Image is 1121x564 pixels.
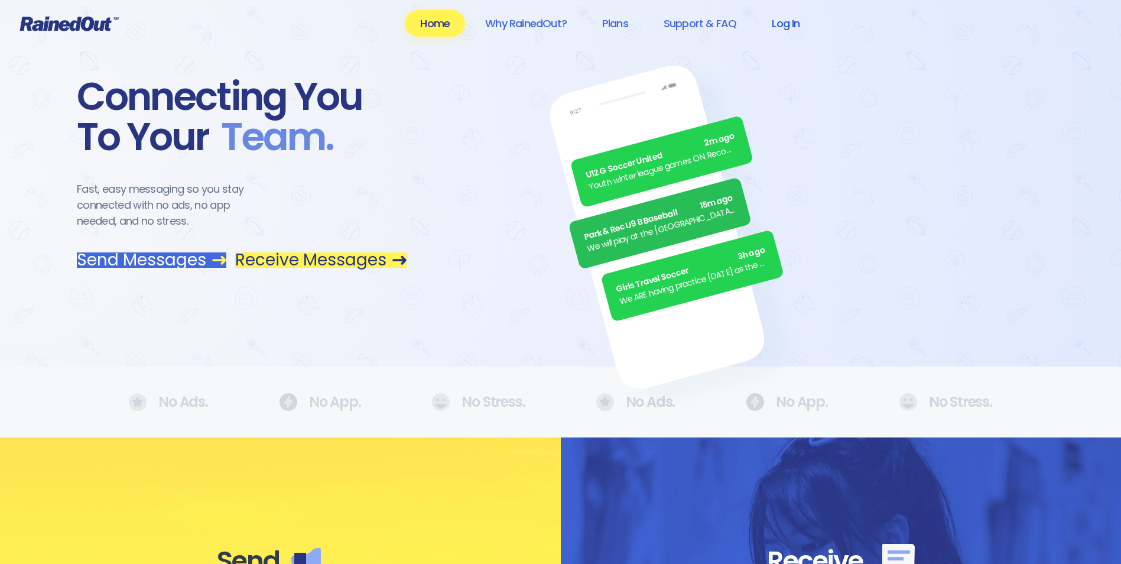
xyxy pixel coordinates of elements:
[756,10,815,37] a: Log In
[77,181,266,229] div: Fast, easy messaging so you stay connected with no ads, no app needed, and no stress.
[746,393,828,411] div: No App.
[899,393,992,411] div: No Stress.
[405,10,465,37] a: Home
[77,77,407,157] div: Connecting You To Your
[746,393,764,411] img: No Ads.
[596,393,614,411] img: No Ads.
[587,10,644,37] a: Plans
[431,393,450,411] img: No Ads.
[648,10,752,37] a: Support & FAQ
[596,393,675,411] div: No Ads.
[209,117,333,157] span: Team .
[583,192,735,244] div: Park & Rec U9 B Baseball
[129,393,147,411] img: No Ads.
[279,393,361,411] div: No App.
[703,130,736,150] span: 2m ago
[899,393,917,411] img: No Ads.
[618,256,770,308] div: We ARE having practice [DATE] as the sun is finally out.
[584,130,736,182] div: U12 G Soccer United
[279,393,297,411] img: No Ads.
[586,203,737,255] div: We will play at the [GEOGRAPHIC_DATA]. Wear white, be at the field by 5pm.
[431,393,525,411] div: No Stress.
[470,10,582,37] a: Why RainedOut?
[77,252,226,268] a: Send Messages
[615,244,767,296] div: Girls Travel Soccer
[736,244,766,264] span: 3h ago
[129,393,208,411] div: No Ads.
[587,142,739,194] div: Youth winter league games ON. Recommend running shoes/sneakers for players as option for footwear.
[698,192,734,212] span: 15m ago
[235,252,407,268] a: Receive Messages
